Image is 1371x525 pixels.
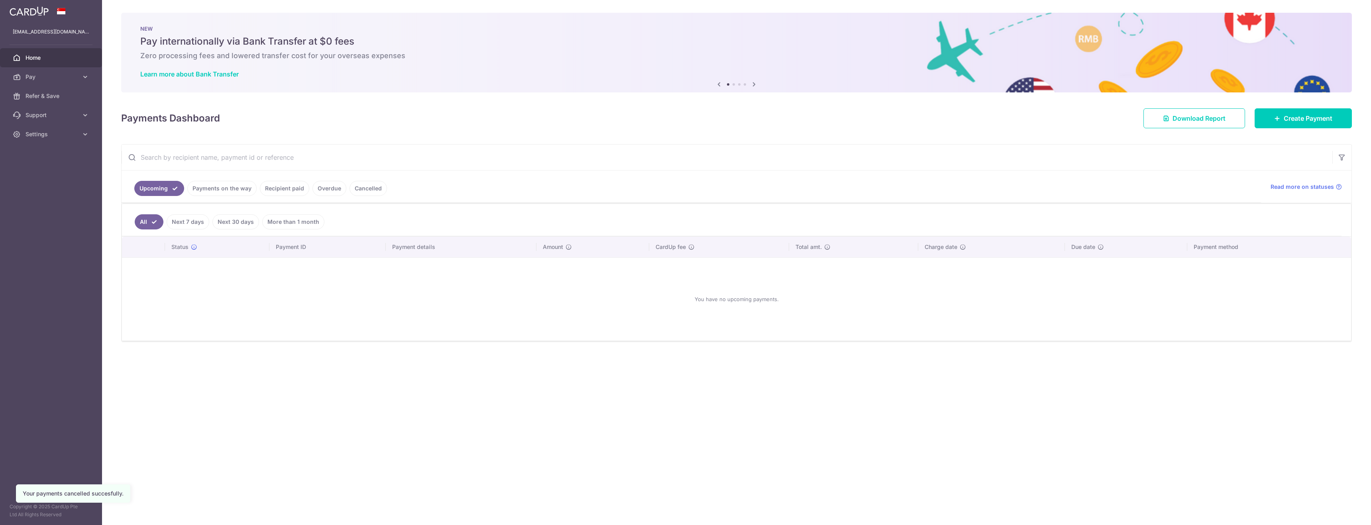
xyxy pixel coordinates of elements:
[26,73,78,81] span: Pay
[122,145,1332,170] input: Search by recipient name, payment id or reference
[350,181,387,196] a: Cancelled
[1271,183,1334,191] span: Read more on statuses
[135,214,163,229] a: All
[1255,108,1352,128] a: Create Payment
[140,70,239,78] a: Learn more about Bank Transfer
[121,111,220,125] h4: Payments Dashboard
[656,243,686,251] span: CardUp fee
[167,214,209,229] a: Next 7 days
[10,6,49,16] img: CardUp
[23,490,124,498] div: Your payments cancelled succesfully.
[260,181,309,196] a: Recipient paid
[140,35,1333,48] h5: Pay internationally via Bank Transfer at $0 fees
[26,130,78,138] span: Settings
[134,181,184,196] a: Upcoming
[13,28,89,36] p: [EMAIL_ADDRESS][DOMAIN_NAME]
[269,237,386,257] th: Payment ID
[140,25,1333,32] p: NEW
[312,181,346,196] a: Overdue
[1271,183,1342,191] a: Read more on statuses
[132,264,1342,334] div: You have no upcoming payments.
[121,13,1352,92] img: Bank transfer banner
[925,243,957,251] span: Charge date
[140,51,1333,61] h6: Zero processing fees and lowered transfer cost for your overseas expenses
[1187,237,1351,257] th: Payment method
[1284,114,1332,123] span: Create Payment
[543,243,563,251] span: Amount
[26,92,78,100] span: Refer & Save
[187,181,257,196] a: Payments on the way
[1071,243,1095,251] span: Due date
[171,243,189,251] span: Status
[26,54,78,62] span: Home
[26,111,78,119] span: Support
[212,214,259,229] a: Next 30 days
[1173,114,1226,123] span: Download Report
[262,214,324,229] a: More than 1 month
[386,237,536,257] th: Payment details
[1143,108,1245,128] a: Download Report
[795,243,822,251] span: Total amt.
